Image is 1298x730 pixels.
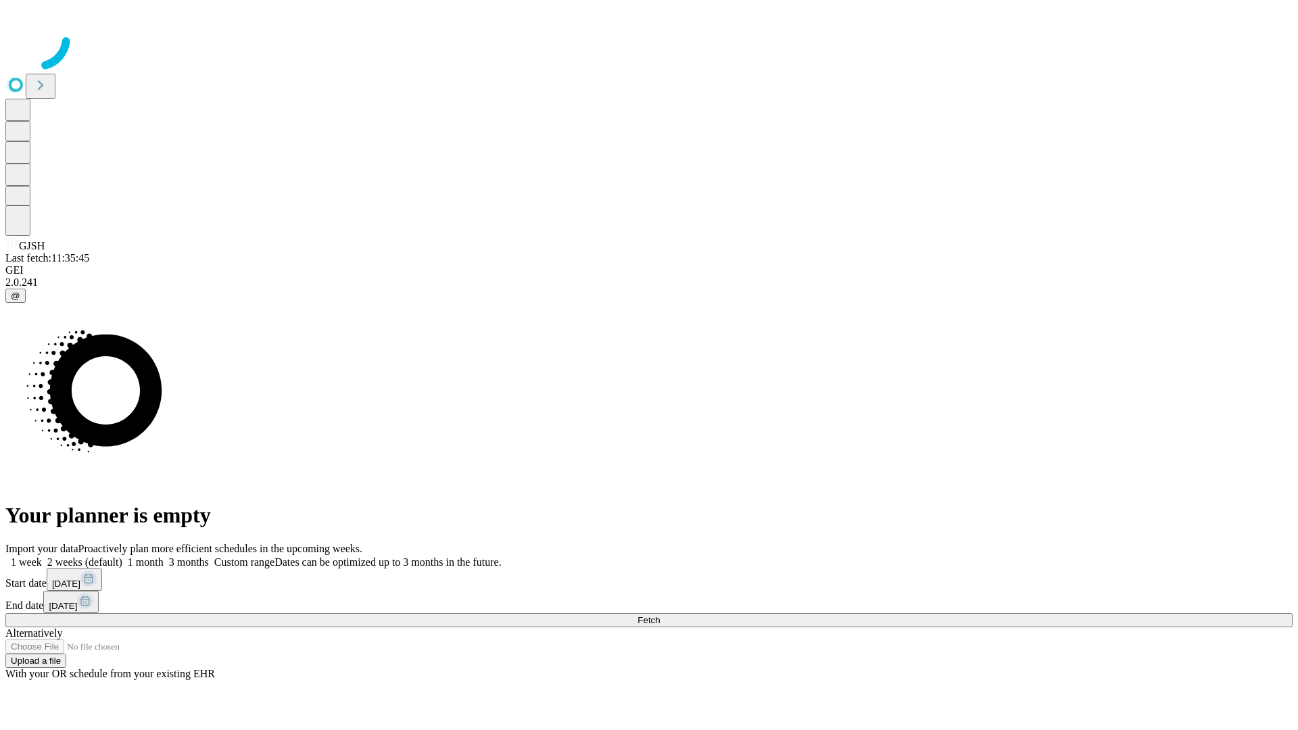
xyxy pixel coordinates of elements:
[5,668,215,679] span: With your OR schedule from your existing EHR
[47,568,102,591] button: [DATE]
[19,240,45,251] span: GJSH
[5,543,78,554] span: Import your data
[78,543,362,554] span: Proactively plan more efficient schedules in the upcoming weeks.
[5,276,1293,289] div: 2.0.241
[5,613,1293,627] button: Fetch
[638,615,660,625] span: Fetch
[5,591,1293,613] div: End date
[49,601,77,611] span: [DATE]
[52,579,80,589] span: [DATE]
[214,556,274,568] span: Custom range
[274,556,501,568] span: Dates can be optimized up to 3 months in the future.
[5,503,1293,528] h1: Your planner is empty
[5,252,89,264] span: Last fetch: 11:35:45
[169,556,209,568] span: 3 months
[11,291,20,301] span: @
[128,556,164,568] span: 1 month
[5,264,1293,276] div: GEI
[5,289,26,303] button: @
[43,591,99,613] button: [DATE]
[47,556,122,568] span: 2 weeks (default)
[5,654,66,668] button: Upload a file
[11,556,42,568] span: 1 week
[5,627,62,639] span: Alternatively
[5,568,1293,591] div: Start date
